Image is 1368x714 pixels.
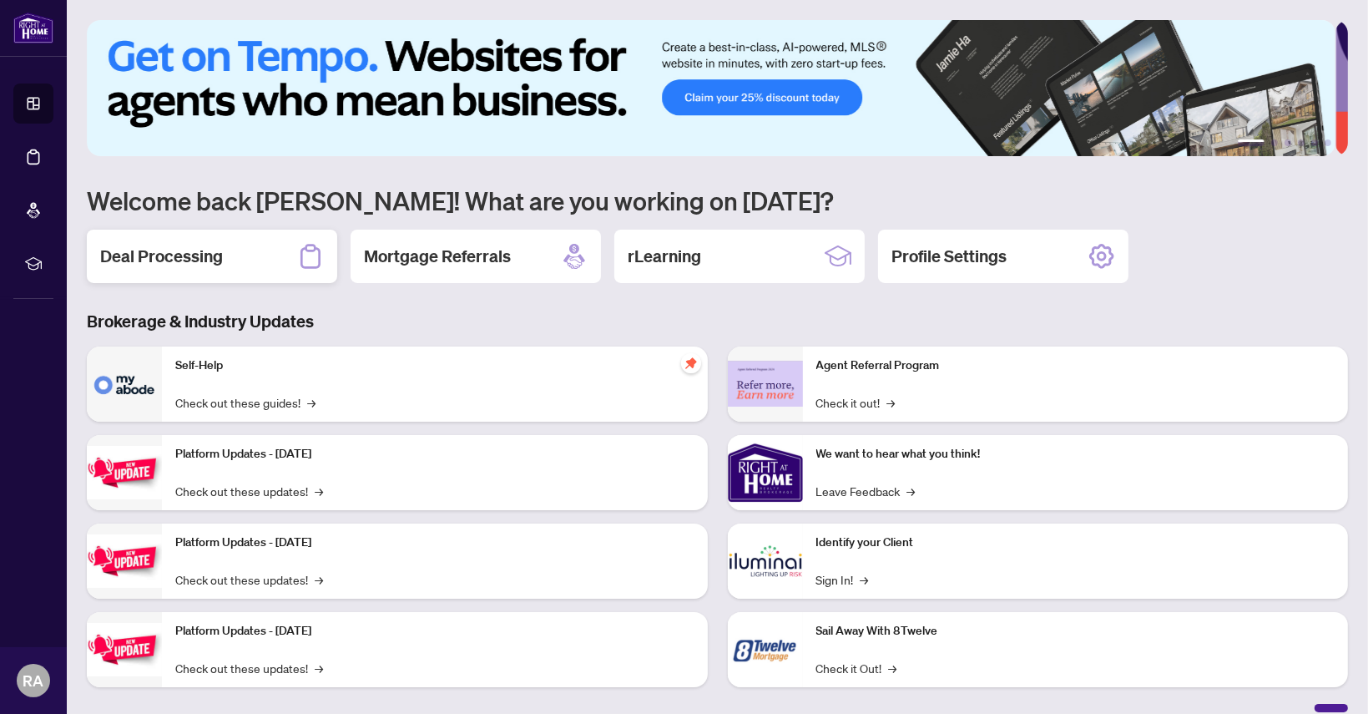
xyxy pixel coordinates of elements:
[175,482,323,500] a: Check out these updates!→
[1271,139,1278,146] button: 2
[861,570,869,589] span: →
[816,482,916,500] a: Leave Feedback→
[1325,139,1331,146] button: 6
[1301,656,1351,706] button: Open asap
[315,570,323,589] span: →
[175,393,315,412] a: Check out these guides!→
[175,445,694,463] p: Platform Updates - [DATE]
[816,570,869,589] a: Sign In!→
[816,357,1335,375] p: Agent Referral Program
[728,361,803,407] img: Agent Referral Program
[87,185,1348,216] h1: Welcome back [PERSON_NAME]! What are you working on [DATE]?
[87,20,1335,156] img: Slide 0
[13,13,53,43] img: logo
[307,393,315,412] span: →
[816,393,896,412] a: Check it out!→
[816,445,1335,463] p: We want to hear what you think!
[728,524,803,599] img: Identify your Client
[816,659,897,677] a: Check it Out!→
[907,482,916,500] span: →
[87,534,162,587] img: Platform Updates - July 8, 2025
[175,357,694,375] p: Self-Help
[87,446,162,499] img: Platform Updates - July 21, 2025
[87,310,1348,333] h3: Brokerage & Industry Updates
[87,347,162,422] img: Self-Help
[681,353,701,373] span: pushpin
[816,534,1335,552] p: Identify your Client
[175,659,323,677] a: Check out these updates!→
[364,245,511,268] h2: Mortgage Referrals
[891,245,1007,268] h2: Profile Settings
[1311,139,1318,146] button: 5
[23,669,44,692] span: RA
[87,623,162,676] img: Platform Updates - June 23, 2025
[1285,139,1291,146] button: 3
[1238,139,1265,146] button: 1
[728,435,803,510] img: We want to hear what you think!
[175,622,694,641] p: Platform Updates - [DATE]
[816,622,1335,641] p: Sail Away With 8Twelve
[1298,139,1305,146] button: 4
[628,245,701,268] h2: rLearning
[315,482,323,500] span: →
[175,570,323,589] a: Check out these updates!→
[887,393,896,412] span: →
[728,612,803,687] img: Sail Away With 8Twelve
[100,245,223,268] h2: Deal Processing
[889,659,897,677] span: →
[315,659,323,677] span: →
[175,534,694,552] p: Platform Updates - [DATE]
